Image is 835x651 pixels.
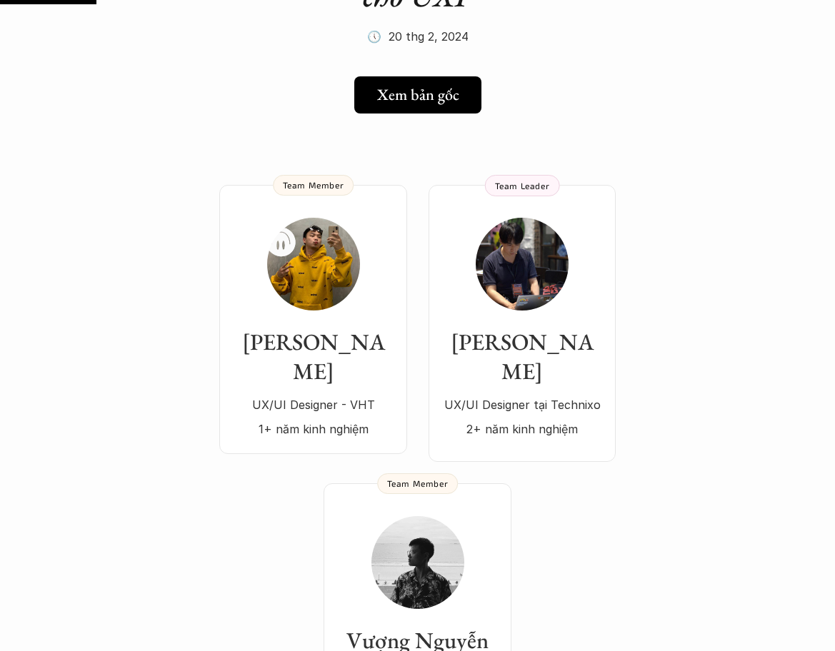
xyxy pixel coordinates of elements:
h3: [PERSON_NAME] [234,328,393,387]
p: 1+ năm kinh nghiệm [234,418,393,440]
p: Team Member [283,180,344,190]
p: UX/UI Designer tại Technixo [443,394,601,415]
h5: Xem bản gốc [377,86,459,104]
h3: [PERSON_NAME] [443,328,601,387]
a: [PERSON_NAME]UX/UI Designer tại Technixo2+ năm kinh nghiệmTeam Leader [429,185,616,462]
p: Team Member [387,478,449,488]
p: 🕔 20 thg 2, 2024 [367,26,469,47]
a: [PERSON_NAME]UX/UI Designer - VHT1+ năm kinh nghiệmTeam Member [219,185,407,454]
p: UX/UI Designer - VHT [234,394,393,415]
p: 2+ năm kinh nghiệm [443,418,601,440]
a: Xem bản gốc [354,76,481,113]
p: Team Leader [495,181,550,191]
